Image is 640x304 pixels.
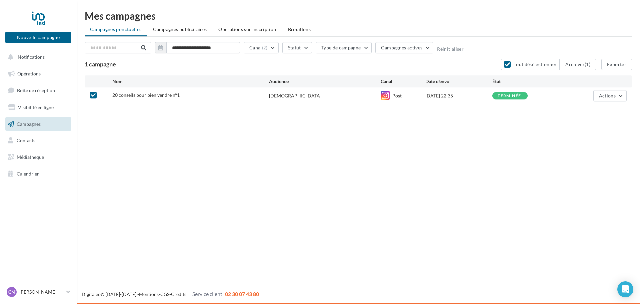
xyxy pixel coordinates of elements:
button: Campagnes actives [375,42,433,53]
button: Réinitialiser [437,46,464,52]
button: Nouvelle campagne [5,32,71,43]
div: [DEMOGRAPHIC_DATA] [269,92,321,99]
span: Campagnes actives [381,45,422,50]
button: Archiver(1) [560,59,596,70]
a: Digitaleo [82,291,101,297]
span: Opérations [17,71,41,76]
a: CN [PERSON_NAME] [5,286,71,298]
span: Boîte de réception [17,87,55,93]
span: Post [392,93,402,98]
a: Campagnes [4,117,73,131]
div: [DATE] 22:35 [425,92,492,99]
span: Campagnes publicitaires [153,26,207,32]
div: Open Intercom Messenger [617,281,633,297]
span: Brouillons [288,26,311,32]
p: [PERSON_NAME] [19,289,64,295]
span: Service client [192,291,222,297]
span: CN [8,289,15,295]
button: Canal(2) [244,42,279,53]
span: Visibilité en ligne [18,104,54,110]
div: Mes campagnes [85,11,632,21]
span: Actions [599,93,616,98]
button: Exporter [601,59,632,70]
button: Tout désélectionner [501,59,560,70]
span: © [DATE]-[DATE] - - - [82,291,259,297]
span: Operations sur inscription [218,26,276,32]
a: Calendrier [4,167,73,181]
div: terminée [498,94,521,98]
a: CGS [160,291,169,297]
a: Mentions [139,291,159,297]
a: Médiathèque [4,150,73,164]
span: 20 conseils pour bien vendre n°1 [112,92,180,98]
span: 1 campagne [85,60,116,68]
a: Boîte de réception [4,83,73,97]
span: Calendrier [17,171,39,177]
span: Contacts [17,137,35,143]
div: Canal [381,78,425,85]
span: Médiathèque [17,154,44,160]
div: État [492,78,559,85]
div: Nom [112,78,269,85]
button: Notifications [4,50,70,64]
a: Visibilité en ligne [4,100,73,114]
a: Opérations [4,67,73,81]
span: Notifications [18,54,45,60]
button: Type de campagne [316,42,372,53]
a: Crédits [171,291,186,297]
div: Audience [269,78,381,85]
button: Actions [593,90,627,101]
div: Date d'envoi [425,78,492,85]
a: Contacts [4,133,73,147]
span: Campagnes [17,121,41,126]
span: 02 30 07 43 80 [225,291,259,297]
button: Statut [282,42,312,53]
span: (2) [262,45,268,50]
span: (1) [585,61,590,67]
